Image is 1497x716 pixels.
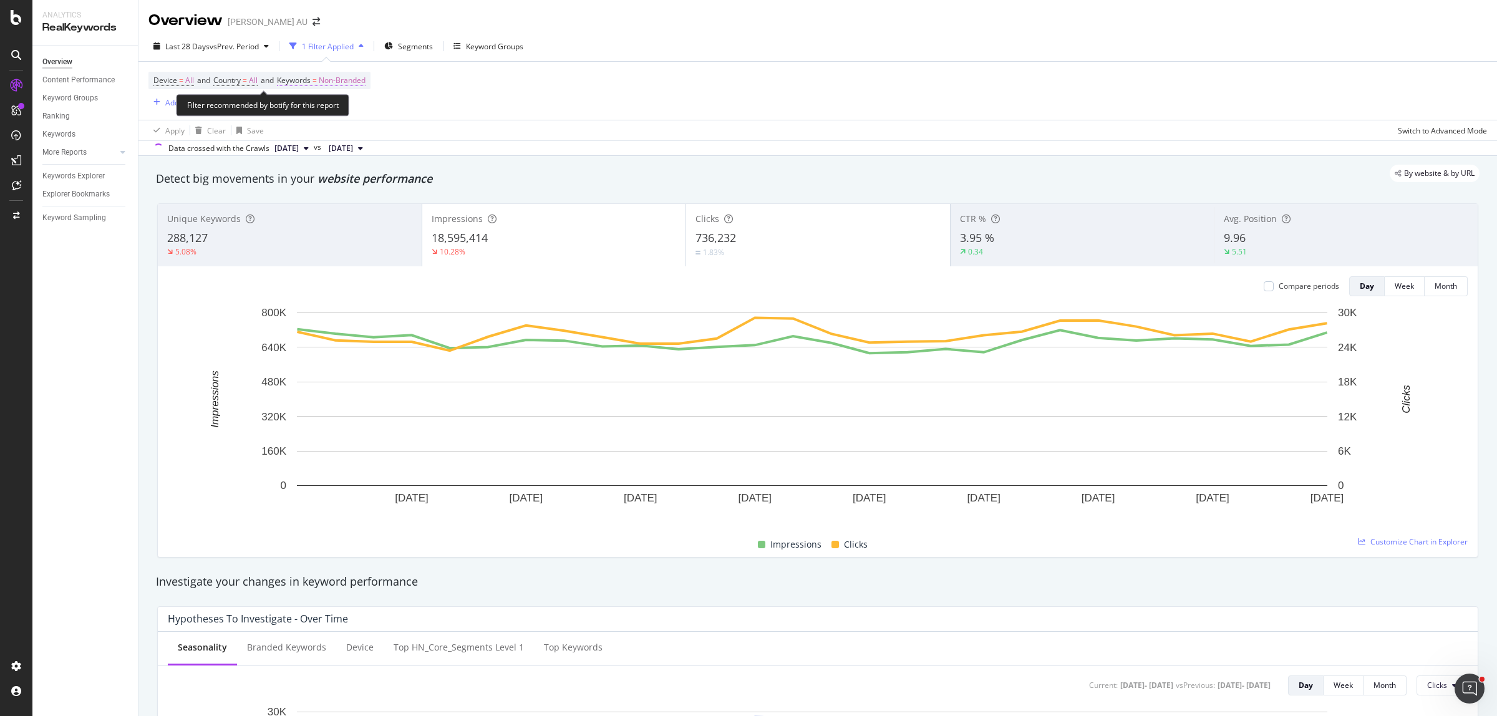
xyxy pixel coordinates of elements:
[695,230,736,245] span: 736,232
[148,36,274,56] button: Last 28 DaysvsPrev. Period
[398,41,433,52] span: Segments
[1338,445,1351,457] text: 6K
[249,72,258,89] span: All
[1218,680,1271,690] div: [DATE] - [DATE]
[261,376,286,388] text: 480K
[853,492,886,504] text: [DATE]
[440,246,465,257] div: 10.28%
[197,75,210,85] span: and
[695,213,719,225] span: Clicks
[207,125,226,136] div: Clear
[42,10,128,21] div: Analytics
[168,306,1456,523] svg: A chart.
[1176,680,1215,690] div: vs Previous :
[168,612,348,625] div: Hypotheses to Investigate - Over Time
[178,641,227,654] div: Seasonality
[165,97,198,108] div: Add Filter
[42,92,129,105] a: Keyword Groups
[1358,536,1468,547] a: Customize Chart in Explorer
[274,143,299,154] span: 2025 Sep. 28th
[269,141,314,156] button: [DATE]
[42,21,128,35] div: RealKeywords
[42,128,129,141] a: Keywords
[277,75,311,85] span: Keywords
[1338,376,1357,388] text: 18K
[1385,276,1425,296] button: Week
[1120,680,1173,690] div: [DATE] - [DATE]
[394,641,524,654] div: Top HN_Core_Segments Level 1
[261,307,286,319] text: 800K
[210,41,259,52] span: vs Prev. Period
[1395,281,1414,291] div: Week
[1288,675,1324,695] button: Day
[179,75,183,85] span: =
[247,125,264,136] div: Save
[42,128,75,141] div: Keywords
[324,141,368,156] button: [DATE]
[42,170,105,183] div: Keywords Explorer
[1338,480,1344,491] text: 0
[314,142,324,153] span: vs
[231,120,264,140] button: Save
[1393,120,1487,140] button: Switch to Advanced Mode
[1349,276,1385,296] button: Day
[175,246,196,257] div: 5.08%
[739,492,772,504] text: [DATE]
[544,641,603,654] div: Top Keywords
[1338,342,1357,354] text: 24K
[42,56,129,69] a: Overview
[695,251,700,254] img: Equal
[42,92,98,105] div: Keyword Groups
[1404,170,1475,177] span: By website & by URL
[844,537,868,552] span: Clicks
[1324,675,1364,695] button: Week
[466,41,523,52] div: Keyword Groups
[1334,680,1353,690] div: Week
[1364,675,1407,695] button: Month
[346,641,374,654] div: Device
[1390,165,1480,182] div: legacy label
[42,211,129,225] a: Keyword Sampling
[1224,230,1246,245] span: 9.96
[148,120,185,140] button: Apply
[1427,680,1447,690] span: Clicks
[148,10,223,31] div: Overview
[510,492,543,504] text: [DATE]
[960,230,994,245] span: 3.95 %
[190,120,226,140] button: Clear
[42,146,87,159] div: More Reports
[247,641,326,654] div: Branded Keywords
[153,75,177,85] span: Device
[302,41,354,52] div: 1 Filter Applied
[213,75,241,85] span: Country
[42,146,117,159] a: More Reports
[185,72,194,89] span: All
[1232,246,1247,257] div: 5.51
[168,143,269,154] div: Data crossed with the Crawls
[1400,385,1412,414] text: Clicks
[42,170,129,183] a: Keywords Explorer
[1417,675,1468,695] button: Clicks
[165,125,185,136] div: Apply
[1082,492,1115,504] text: [DATE]
[42,56,72,69] div: Overview
[1338,411,1357,423] text: 12K
[156,574,1480,590] div: Investigate your changes in keyword performance
[42,110,129,123] a: Ranking
[448,36,528,56] button: Keyword Groups
[1360,281,1374,291] div: Day
[42,188,129,201] a: Explorer Bookmarks
[312,75,317,85] span: =
[1455,674,1485,704] iframe: Intercom live chat
[148,95,198,110] button: Add Filter
[243,75,247,85] span: =
[209,370,221,428] text: Impressions
[165,41,210,52] span: Last 28 Days
[1279,281,1339,291] div: Compare periods
[42,74,115,87] div: Content Performance
[261,342,286,354] text: 640K
[284,36,369,56] button: 1 Filter Applied
[770,537,821,552] span: Impressions
[960,213,986,225] span: CTR %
